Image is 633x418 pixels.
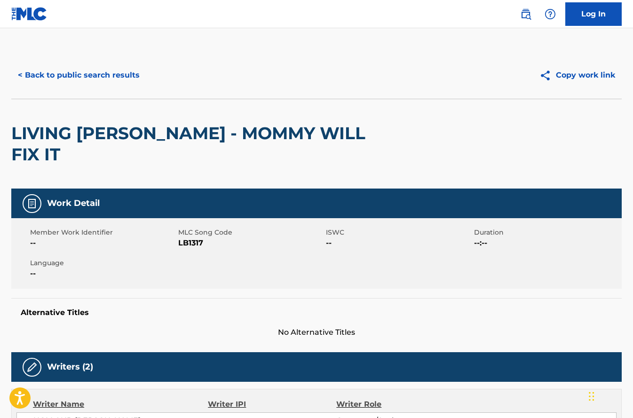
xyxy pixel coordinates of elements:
h5: Alternative Titles [21,308,612,317]
button: Copy work link [533,63,622,87]
span: Language [30,258,176,268]
img: search [520,8,531,20]
img: MLC Logo [11,7,47,21]
h5: Work Detail [47,198,100,209]
span: No Alternative Titles [11,327,622,338]
img: Work Detail [26,198,38,209]
span: -- [326,237,472,249]
a: Log In [565,2,622,26]
button: < Back to public search results [11,63,146,87]
div: Drag [589,382,594,410]
div: Writer Role [336,399,453,410]
div: Writer Name [33,399,208,410]
span: --:-- [474,237,620,249]
img: help [545,8,556,20]
div: Help [541,5,560,24]
iframe: Chat Widget [586,373,633,418]
span: -- [30,237,176,249]
h5: Writers (2) [47,362,93,372]
span: ISWC [326,228,472,237]
span: MLC Song Code [178,228,324,237]
div: Writer IPI [208,399,336,410]
span: Duration [474,228,620,237]
h2: LIVING [PERSON_NAME] - MOMMY WILL FIX IT [11,123,378,165]
span: -- [30,268,176,279]
img: Writers [26,362,38,373]
a: Public Search [516,5,535,24]
span: Member Work Identifier [30,228,176,237]
img: Copy work link [539,70,556,81]
span: LB1317 [178,237,324,249]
